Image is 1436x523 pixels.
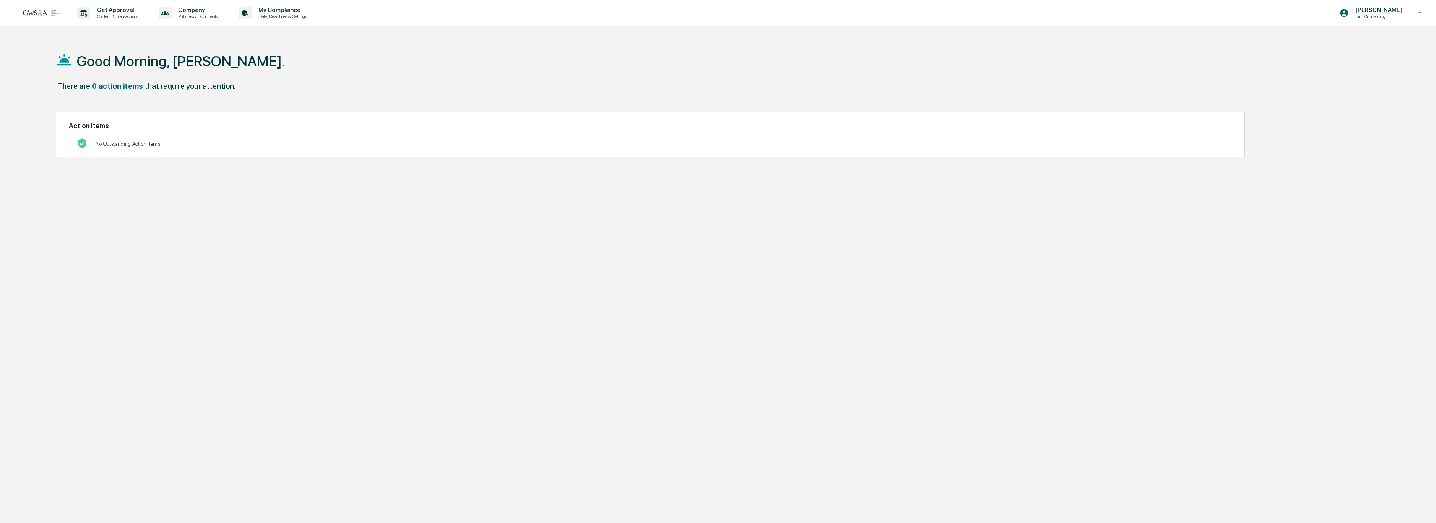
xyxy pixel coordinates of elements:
[90,13,142,19] p: Content & Transactions
[57,82,90,91] div: There are
[172,13,222,19] p: Policies & Documents
[145,82,236,91] div: that require your attention.
[96,141,160,147] p: No Outstanding Action Items
[20,9,60,17] img: logo
[77,138,87,148] img: No Actions logo
[252,7,311,13] p: My Compliance
[92,82,143,91] div: 0 action items
[1349,13,1406,19] p: Firm Onboarding
[172,7,222,13] p: Company
[69,122,1232,130] h2: Action Items
[90,7,142,13] p: Get Approval
[252,13,311,19] p: Data, Deadlines & Settings
[77,53,285,70] h1: Good Morning, [PERSON_NAME].
[1349,7,1406,13] p: [PERSON_NAME]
